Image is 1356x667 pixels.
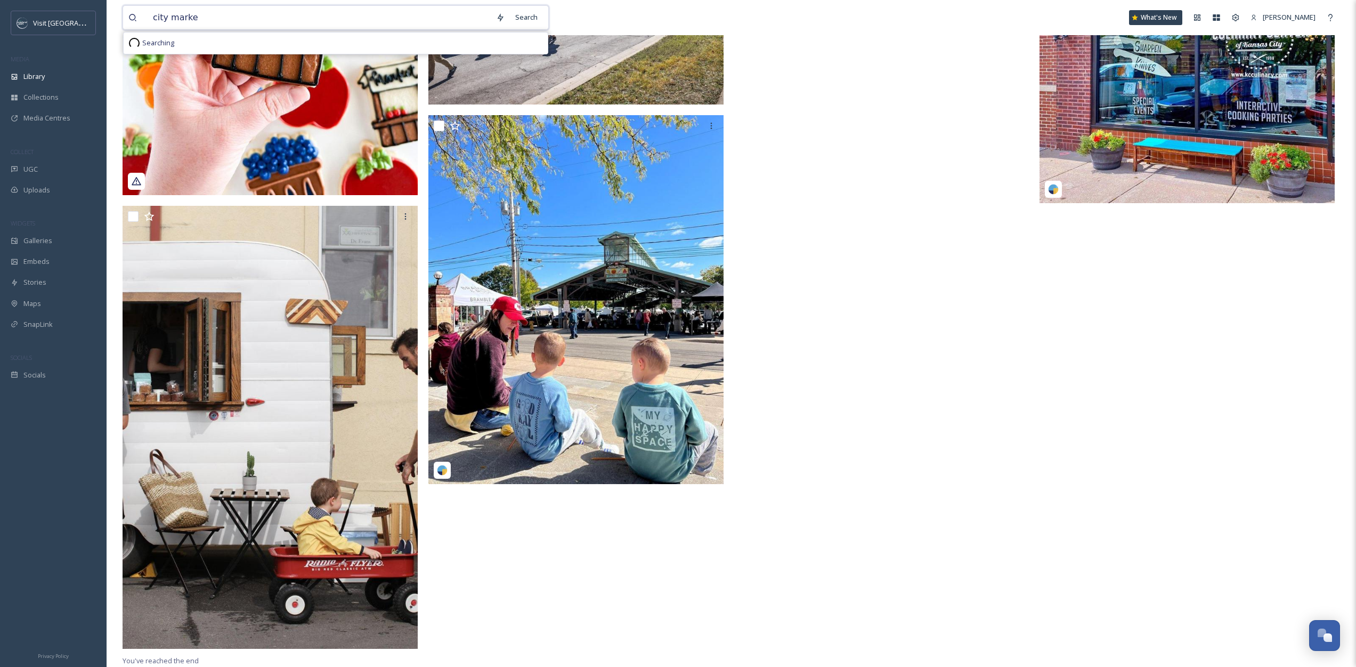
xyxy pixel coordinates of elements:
[1048,184,1059,195] img: snapsea-logo.png
[123,656,199,665] span: You've reached the end
[1129,10,1182,25] a: What's New
[11,219,35,227] span: WIDGETS
[23,164,38,174] span: UGC
[23,299,41,309] span: Maps
[38,649,69,662] a: Privacy Policy
[437,465,448,476] img: snapsea-logo.png
[1309,620,1340,651] button: Open Chat
[17,18,28,28] img: c3es6xdrejuflcaqpovn.png
[23,370,46,380] span: Socials
[11,148,34,156] span: COLLECT
[23,256,50,267] span: Embeds
[11,55,29,63] span: MEDIA
[33,18,116,28] span: Visit [GEOGRAPHIC_DATA]
[23,71,45,82] span: Library
[23,277,46,287] span: Stories
[23,319,53,330] span: SnapLink
[23,236,52,246] span: Galleries
[38,653,69,660] span: Privacy Policy
[23,92,59,102] span: Collections
[123,206,418,649] img: 291496d8-a0eb-bc81-3433-17e60554afa2.jpg
[11,353,32,361] span: SOCIALS
[510,7,543,28] div: Search
[23,113,70,123] span: Media Centres
[23,185,50,195] span: Uploads
[142,38,174,48] span: Searching
[1245,7,1321,28] a: [PERSON_NAME]
[1263,12,1316,22] span: [PERSON_NAME]
[428,115,724,485] img: kansascitybucketlist_03312025_17996177159332526.jpg
[148,6,491,29] input: Search your library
